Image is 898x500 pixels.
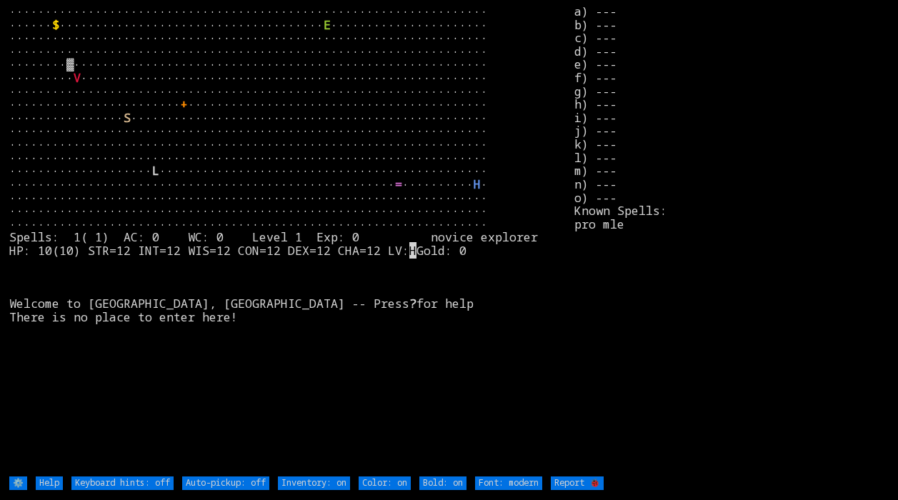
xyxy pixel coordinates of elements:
font: H [474,176,481,192]
input: Report 🐞 [551,476,604,490]
font: V [74,69,81,86]
input: Bold: on [419,476,467,490]
input: Inventory: on [278,476,350,490]
font: + [181,96,188,112]
font: = [395,176,402,192]
font: L [152,162,159,179]
b: ? [409,295,416,311]
input: Keyboard hints: off [71,476,174,490]
font: S [124,109,131,126]
font: $ [52,16,59,33]
input: Font: modern [475,476,542,490]
mark: H [409,242,416,259]
input: ⚙️ [9,476,27,490]
stats: a) --- b) --- c) --- d) --- e) --- f) --- g) --- h) --- i) --- j) --- k) --- l) --- m) --- n) ---... [574,5,889,475]
input: Auto-pickup: off [182,476,269,490]
input: Help [36,476,63,490]
larn: ··································································· ······ ······················... [9,5,575,475]
font: E [324,16,331,33]
input: Color: on [359,476,411,490]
